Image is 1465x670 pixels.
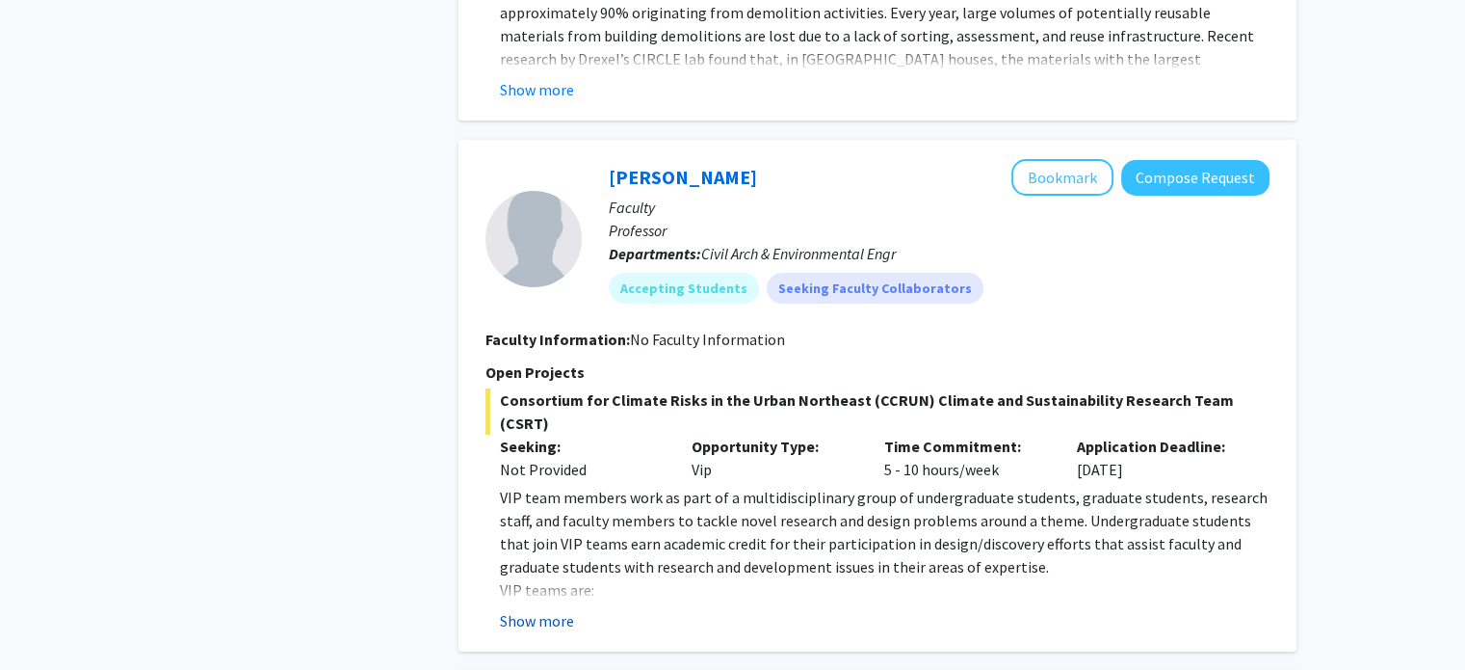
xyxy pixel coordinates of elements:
[500,458,664,481] div: Not Provided
[884,435,1048,458] p: Time Commitment:
[485,389,1269,435] span: Consortium for Climate Risks in the Urban Northeast (CCRUN) Climate and Sustainability Research T...
[677,435,870,481] div: Vip
[500,435,664,458] p: Seeking:
[500,486,1269,578] p: VIP team members work as part of a multidisciplinary group of undergraduate students, graduate st...
[692,435,855,458] p: Opportunity Type:
[485,361,1269,384] p: Open Projects
[609,244,701,263] b: Departments:
[870,435,1062,481] div: 5 - 10 hours/week
[767,273,983,304] mat-chip: Seeking Faculty Collaborators
[500,578,1269,602] p: VIP teams are:
[609,196,1269,219] p: Faculty
[609,273,759,304] mat-chip: Accepting Students
[1121,160,1269,196] button: Compose Request to Patrick Gurian
[500,609,574,632] button: Show more
[609,219,1269,242] p: Professor
[1062,435,1255,481] div: [DATE]
[500,78,574,101] button: Show more
[485,330,630,349] b: Faculty Information:
[630,330,785,349] span: No Faculty Information
[1011,159,1113,196] button: Add Patrick Gurian to Bookmarks
[609,165,757,189] a: [PERSON_NAME]
[1077,435,1241,458] p: Application Deadline:
[14,583,82,656] iframe: Chat
[701,244,896,263] span: Civil Arch & Environmental Engr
